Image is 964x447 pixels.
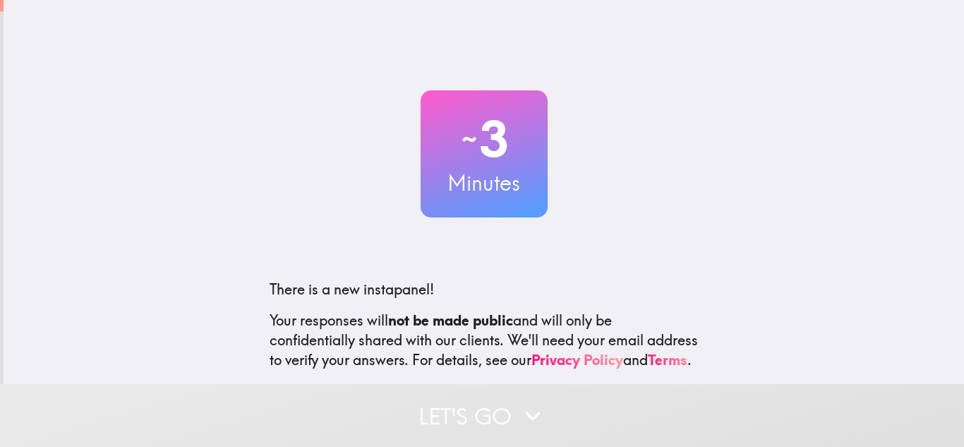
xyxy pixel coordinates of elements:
p: Your responses will and will only be confidentially shared with our clients. We'll need your emai... [270,311,699,370]
b: not be made public [388,311,513,329]
h2: 3 [421,110,548,168]
a: Terms [648,351,687,369]
span: ~ [459,118,479,160]
a: Privacy Policy [531,351,623,369]
p: This invite is exclusively for you, please do not share it. Complete it soon because spots are li... [270,381,699,421]
span: There is a new instapanel! [270,280,434,298]
h3: Minutes [421,168,548,198]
